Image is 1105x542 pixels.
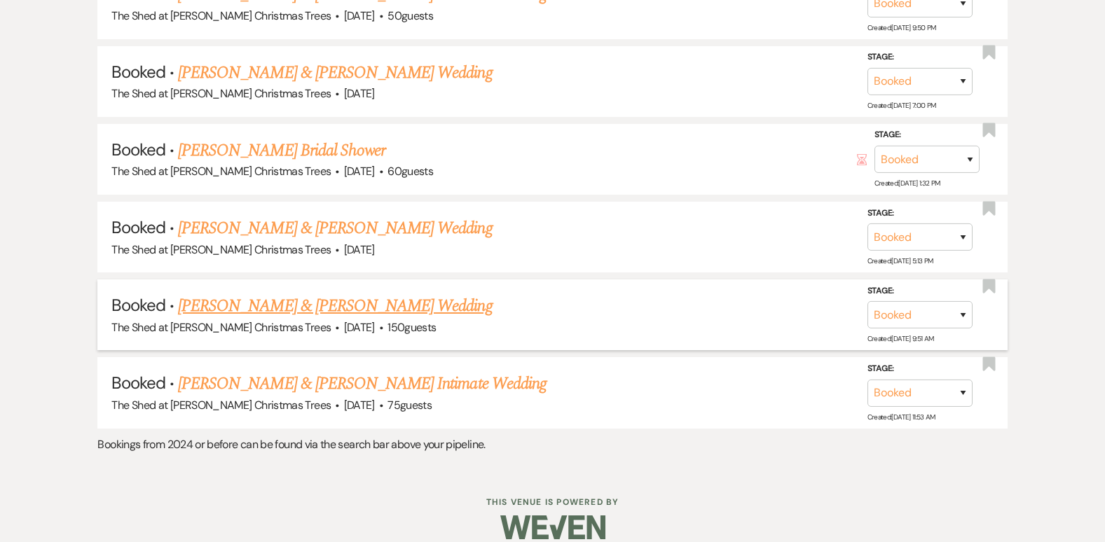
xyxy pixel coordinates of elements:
[111,372,165,394] span: Booked
[111,86,331,101] span: The Shed at [PERSON_NAME] Christmas Trees
[387,8,433,23] span: 50 guests
[867,101,936,110] span: Created: [DATE] 7:00 PM
[111,294,165,316] span: Booked
[867,284,973,299] label: Stage:
[344,164,375,179] span: [DATE]
[867,334,934,343] span: Created: [DATE] 9:51 AM
[874,127,980,143] label: Stage:
[387,398,432,412] span: 75 guests
[344,86,375,101] span: [DATE]
[867,50,973,65] label: Stage:
[111,242,331,257] span: The Shed at [PERSON_NAME] Christmas Trees
[178,293,492,319] a: [PERSON_NAME] & [PERSON_NAME] Wedding
[344,8,375,23] span: [DATE]
[178,216,492,241] a: [PERSON_NAME] & [PERSON_NAME] Wedding
[344,320,375,335] span: [DATE]
[867,361,973,377] label: Stage:
[111,61,165,83] span: Booked
[178,371,547,396] a: [PERSON_NAME] & [PERSON_NAME] Intimate Wedding
[344,398,375,412] span: [DATE]
[178,60,492,85] a: [PERSON_NAME] & [PERSON_NAME] Wedding
[111,139,165,160] span: Booked
[111,216,165,238] span: Booked
[111,8,331,23] span: The Shed at [PERSON_NAME] Christmas Trees
[387,320,436,335] span: 150 guests
[111,320,331,335] span: The Shed at [PERSON_NAME] Christmas Trees
[867,206,973,221] label: Stage:
[867,23,936,32] span: Created: [DATE] 9:50 PM
[387,164,433,179] span: 60 guests
[867,412,935,422] span: Created: [DATE] 11:53 AM
[111,398,331,412] span: The Shed at [PERSON_NAME] Christmas Trees
[874,179,940,188] span: Created: [DATE] 1:32 PM
[344,242,375,257] span: [DATE]
[867,256,933,265] span: Created: [DATE] 5:13 PM
[111,164,331,179] span: The Shed at [PERSON_NAME] Christmas Trees
[97,436,1007,454] p: Bookings from 2024 or before can be found via the search bar above your pipeline.
[178,138,385,163] a: [PERSON_NAME] Bridal Shower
